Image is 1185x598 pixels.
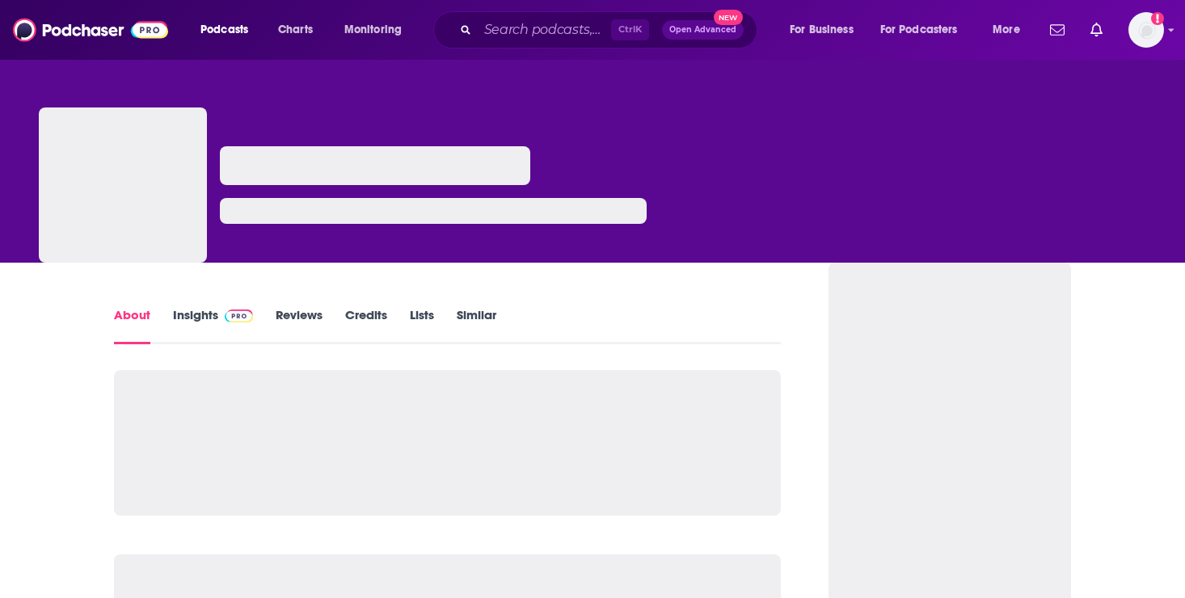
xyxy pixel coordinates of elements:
[669,26,736,34] span: Open Advanced
[662,20,744,40] button: Open AdvancedNew
[1084,16,1109,44] a: Show notifications dropdown
[1044,16,1071,44] a: Show notifications dropdown
[278,19,313,41] span: Charts
[478,17,611,43] input: Search podcasts, credits, & more...
[345,307,387,344] a: Credits
[880,19,958,41] span: For Podcasters
[457,307,496,344] a: Similar
[344,19,402,41] span: Monitoring
[870,17,981,43] button: open menu
[778,17,874,43] button: open menu
[1128,12,1164,48] img: User Profile
[333,17,423,43] button: open menu
[13,15,168,45] img: Podchaser - Follow, Share and Rate Podcasts
[993,19,1020,41] span: More
[276,307,323,344] a: Reviews
[790,19,854,41] span: For Business
[1128,12,1164,48] span: Logged in as roneledotsonRAD
[268,17,323,43] a: Charts
[1151,12,1164,25] svg: Add a profile image
[173,307,253,344] a: InsightsPodchaser Pro
[114,307,150,344] a: About
[449,11,773,48] div: Search podcasts, credits, & more...
[611,19,649,40] span: Ctrl K
[189,17,269,43] button: open menu
[225,310,253,322] img: Podchaser Pro
[981,17,1040,43] button: open menu
[410,307,434,344] a: Lists
[1128,12,1164,48] button: Show profile menu
[200,19,248,41] span: Podcasts
[714,10,743,25] span: New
